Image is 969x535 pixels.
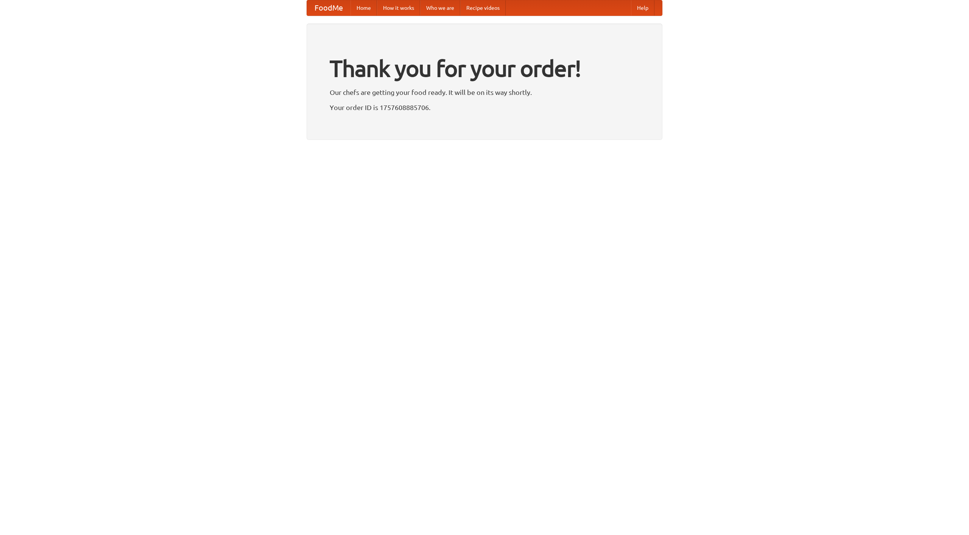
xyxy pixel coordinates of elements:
a: Home [351,0,377,16]
h1: Thank you for your order! [330,50,639,87]
p: Our chefs are getting your food ready. It will be on its way shortly. [330,87,639,98]
a: Recipe videos [460,0,506,16]
a: FoodMe [307,0,351,16]
p: Your order ID is 1757608885706. [330,102,639,113]
a: Who we are [420,0,460,16]
a: Help [631,0,654,16]
a: How it works [377,0,420,16]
